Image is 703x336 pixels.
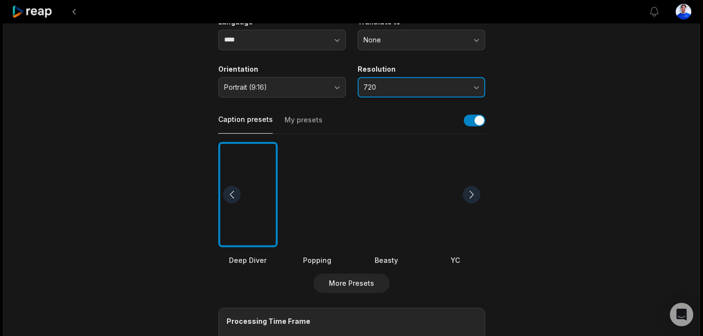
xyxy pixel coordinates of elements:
span: Portrait (9:16) [224,83,326,92]
div: Popping [287,255,347,265]
label: Resolution [358,65,485,74]
button: My presets [285,115,323,134]
button: 720 [358,77,485,98]
div: Open Intercom Messenger [670,303,693,326]
div: YC [426,255,485,265]
button: Portrait (9:16) [218,77,346,98]
label: Orientation [218,65,346,74]
div: Processing Time Frame [227,316,477,326]
button: Caption presets [218,115,273,134]
button: None [358,30,485,50]
span: 720 [363,83,466,92]
button: More Presets [313,274,390,293]
span: None [363,36,466,44]
div: Beasty [357,255,416,265]
div: Deep Diver [218,255,278,265]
